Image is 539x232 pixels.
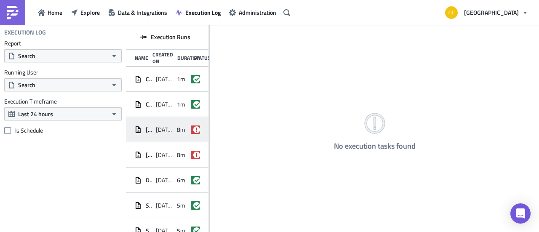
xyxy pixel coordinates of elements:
div: Open Intercom Messenger [510,203,531,224]
div: Created On [152,51,173,64]
span: success [193,177,200,184]
span: [DATE] 09:48 [156,126,173,133]
button: Execution Log [171,6,225,19]
span: 6m 28s [177,176,196,184]
span: [DATE] 10:00 [156,101,173,108]
span: Search [18,51,35,60]
span: failed [193,152,200,158]
span: [GEOGRAPHIC_DATA] [464,8,519,17]
span: success [193,202,200,209]
button: Home [34,6,67,19]
span: [DATE] 10:00 [156,75,173,83]
label: Is Schedule [4,127,122,134]
span: failed [193,126,200,133]
div: Status [193,55,205,61]
span: Current Items - UPC SKN SVS - Maje [146,101,152,108]
span: Daily Sales Flash with FC [146,176,152,184]
span: [DATE] 09:16 [156,176,173,184]
span: Execution Log [185,8,221,17]
button: [GEOGRAPHIC_DATA] [440,3,533,22]
span: Saks Global Daily Flash 1 [146,202,152,209]
h4: No execution tasks found [334,142,416,150]
h4: Execution Log [4,29,46,36]
div: Name [135,55,148,61]
span: 8m 40s [177,151,196,159]
span: Last 24 hours [18,109,53,118]
button: Administration [225,6,280,19]
span: Home [48,8,62,17]
span: Data & Integrations [118,8,167,17]
span: success [193,76,200,83]
button: Search [4,49,122,62]
span: Explore [80,8,100,17]
span: [DOMAIN_NAME] Marketplace Seller Inventory Snapshot - VALENTINO [146,151,152,159]
span: [DATE] 09:16 [156,202,173,209]
span: [DATE] 09:48 [156,151,173,159]
span: 8m 43s [177,126,196,133]
span: 5m 4s [177,202,193,209]
button: Search [4,78,122,91]
label: Report [4,40,122,47]
span: 1m 36s [177,75,196,83]
div: Duration [177,55,189,61]
span: 1m 39s [177,101,196,108]
img: Avatar [444,5,459,20]
button: Data & Integrations [104,6,171,19]
span: success [193,101,200,108]
button: Explore [67,6,104,19]
span: Current Items - UPC SKN SVS - [PERSON_NAME] [146,75,152,83]
span: Execution Runs [151,33,190,41]
span: Administration [239,8,276,17]
label: Running User [4,69,122,76]
span: [DOMAIN_NAME] Marketplace Seller Inventory Snapshot - [PERSON_NAME] [146,126,152,133]
img: PushMetrics [6,6,19,19]
button: Last 24 hours [4,107,122,120]
label: Execution Timeframe [4,98,122,105]
span: Search [18,80,35,89]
